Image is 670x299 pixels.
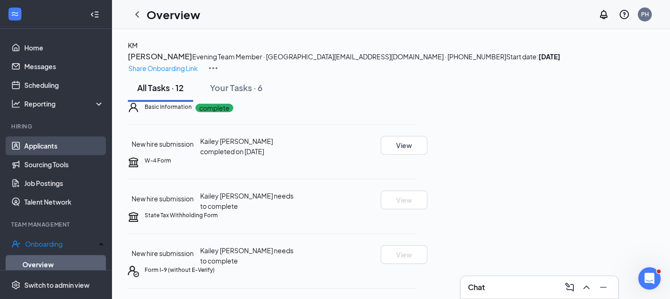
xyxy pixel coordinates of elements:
[538,52,560,61] strong: [DATE]
[24,280,90,290] div: Switch to admin view
[137,82,184,93] div: All Tasks · 12
[598,282,609,293] svg: Minimize
[128,50,192,63] button: [PERSON_NAME]
[381,191,427,209] button: View
[22,255,104,274] a: Overview
[24,174,104,192] a: Job Postings
[564,282,575,293] svg: ComposeMessage
[24,99,105,108] div: Reporting
[598,9,609,20] svg: Notifications
[128,63,198,74] button: Share Onboarding Link
[579,280,594,295] button: ChevronUp
[641,10,649,18] div: PH
[506,52,560,61] span: Start date:
[334,52,506,61] span: [EMAIL_ADDRESS][DOMAIN_NAME] · [PHONE_NUMBER]
[147,7,200,22] h1: Overview
[132,194,194,203] span: New hire submission
[128,102,139,113] svg: User
[145,211,218,220] h5: State Tax Withholding Form
[132,9,143,20] svg: ChevronLeft
[468,282,485,292] h3: Chat
[200,246,293,265] span: Kailey [PERSON_NAME] needs to complete
[128,266,139,277] svg: FormI9EVerifyIcon
[24,38,104,57] a: Home
[11,221,102,228] div: Team Management
[192,52,334,61] span: Evening Team Member · [GEOGRAPHIC_DATA]
[11,122,102,130] div: Hiring
[381,245,427,264] button: View
[24,136,104,155] a: Applicants
[90,10,99,19] svg: Collapse
[581,282,592,293] svg: ChevronUp
[195,104,233,112] p: complete
[11,239,21,249] svg: UserCheck
[145,266,215,274] h5: Form I-9 (without E-Verify)
[132,140,194,148] span: New hire submission
[24,57,104,76] a: Messages
[132,249,194,257] span: New hire submission
[200,192,293,210] span: Kailey [PERSON_NAME] needs to complete
[24,76,104,94] a: Scheduling
[562,280,577,295] button: ComposeMessage
[200,137,273,156] span: Kailey [PERSON_NAME] completed on [DATE]
[24,192,104,211] a: Talent Network
[210,82,263,93] div: Your Tasks · 6
[638,267,661,290] iframe: Intercom live chat
[596,280,611,295] button: Minimize
[128,211,139,222] svg: TaxGovernmentIcon
[145,103,192,111] h5: Basic Information
[25,239,96,249] div: Onboarding
[128,40,138,50] button: KM
[10,9,20,19] svg: WorkstreamLogo
[11,280,21,290] svg: Settings
[381,136,427,155] button: View
[128,63,198,73] p: Share Onboarding Link
[24,155,104,174] a: Sourcing Tools
[208,63,219,74] img: More Actions
[145,157,171,165] h5: W-4 Form
[619,9,630,20] svg: QuestionInfo
[11,99,21,108] svg: Analysis
[128,157,139,168] svg: TaxGovernmentIcon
